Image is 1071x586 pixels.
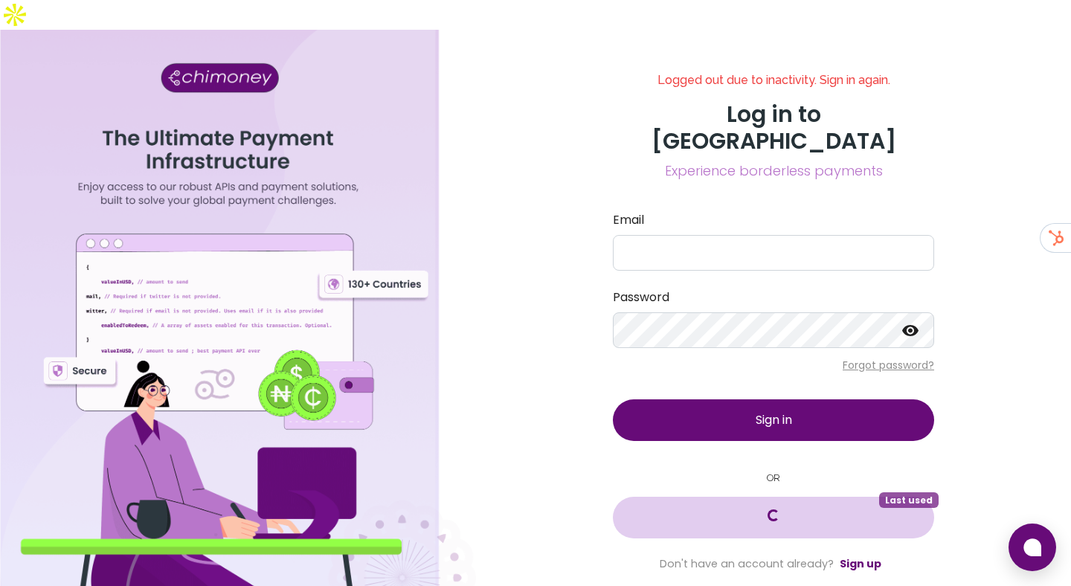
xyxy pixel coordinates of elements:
h3: Log in to [GEOGRAPHIC_DATA] [613,101,934,155]
h6: Logged out due to inactivity. Sign in again. [613,73,934,101]
span: Experience borderless payments [613,161,934,181]
p: Forgot password? [613,358,934,373]
label: Email [613,211,934,229]
a: Sign up [840,556,881,571]
small: OR [613,471,934,485]
button: Open chat window [1009,524,1056,571]
span: Don't have an account already? [660,556,834,571]
span: Sign in [756,411,792,428]
label: Password [613,289,934,306]
button: Sign in [613,399,934,441]
button: Last used [613,497,934,538]
span: Last used [879,492,939,507]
